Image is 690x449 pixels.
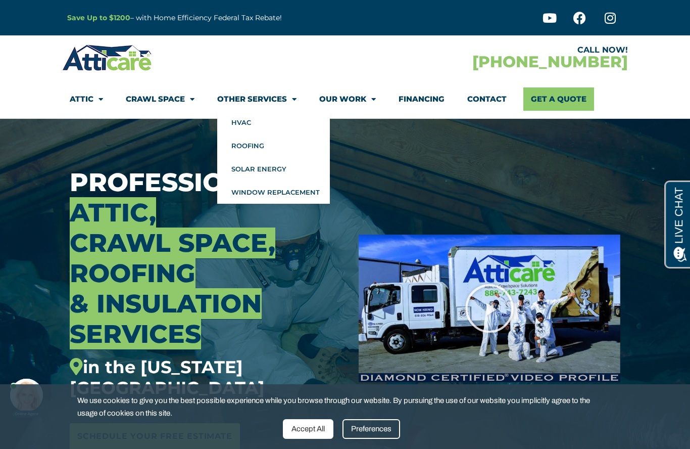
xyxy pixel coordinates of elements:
a: Attic [70,87,103,111]
a: Get A Quote [523,87,594,111]
a: Window Replacement [217,181,330,204]
p: – with Home Efficiency Federal Tax Rebate! [67,12,395,24]
a: Contact [467,87,507,111]
span: Attic, Crawl Space, Roofing [70,197,275,289]
div: Preferences [342,419,400,439]
span: Opens a chat window [25,8,81,21]
div: in the [US_STATE][GEOGRAPHIC_DATA] [70,357,343,398]
a: Save Up to $1200 [67,13,130,22]
div: CALL NOW! [345,46,628,54]
a: Financing [399,87,445,111]
a: Other Services [217,87,297,111]
a: Crawl Space [126,87,194,111]
div: Accept All [283,419,333,439]
div: Play Video [464,283,515,334]
a: Roofing [217,134,330,157]
span: We use cookies to give you the best possible experience while you browse through our website. By ... [77,394,605,419]
a: Our Work [319,87,376,111]
iframe: Chat Invitation [5,343,167,419]
a: Solar Energy [217,157,330,181]
ul: Other Services [217,111,330,204]
a: HVAC [217,111,330,134]
nav: Menu [70,87,620,111]
h3: Professional [70,167,343,398]
span: & Insulation Services [70,288,262,349]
